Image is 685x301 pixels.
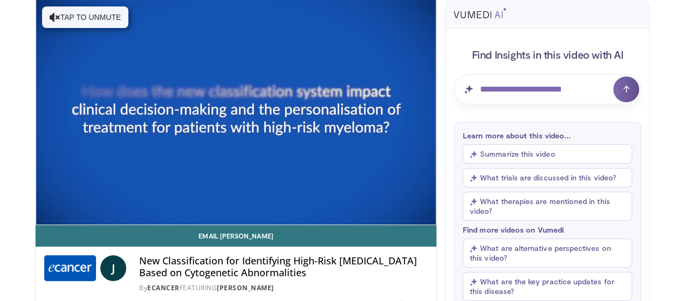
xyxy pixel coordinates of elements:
a: Email [PERSON_NAME] [36,225,436,247]
button: What trials are discussed in this video? [463,168,632,187]
button: What are alternative perspectives on this video? [463,239,632,268]
button: Tap to unmute [42,6,128,28]
img: ecancer [44,255,96,281]
div: By FEATURING [139,283,428,293]
h4: Find Insights in this video with AI [454,47,641,61]
a: ecancer [147,283,180,292]
p: Learn more about this video... [463,131,632,140]
h4: New Classification for Identifying High-Risk [MEDICAL_DATA] Based on Cytogenetic Abnormalities [139,255,428,278]
button: Summarize this video [463,144,632,164]
p: Find more videos on Vumedi [463,225,632,234]
a: J [100,255,126,281]
button: What are the key practice updates for this disease? [463,272,632,301]
a: [PERSON_NAME] [217,283,274,292]
input: Question for AI [454,74,641,104]
img: vumedi-ai-logo.svg [454,8,506,18]
button: What therapies are mentioned in this video? [463,192,632,221]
